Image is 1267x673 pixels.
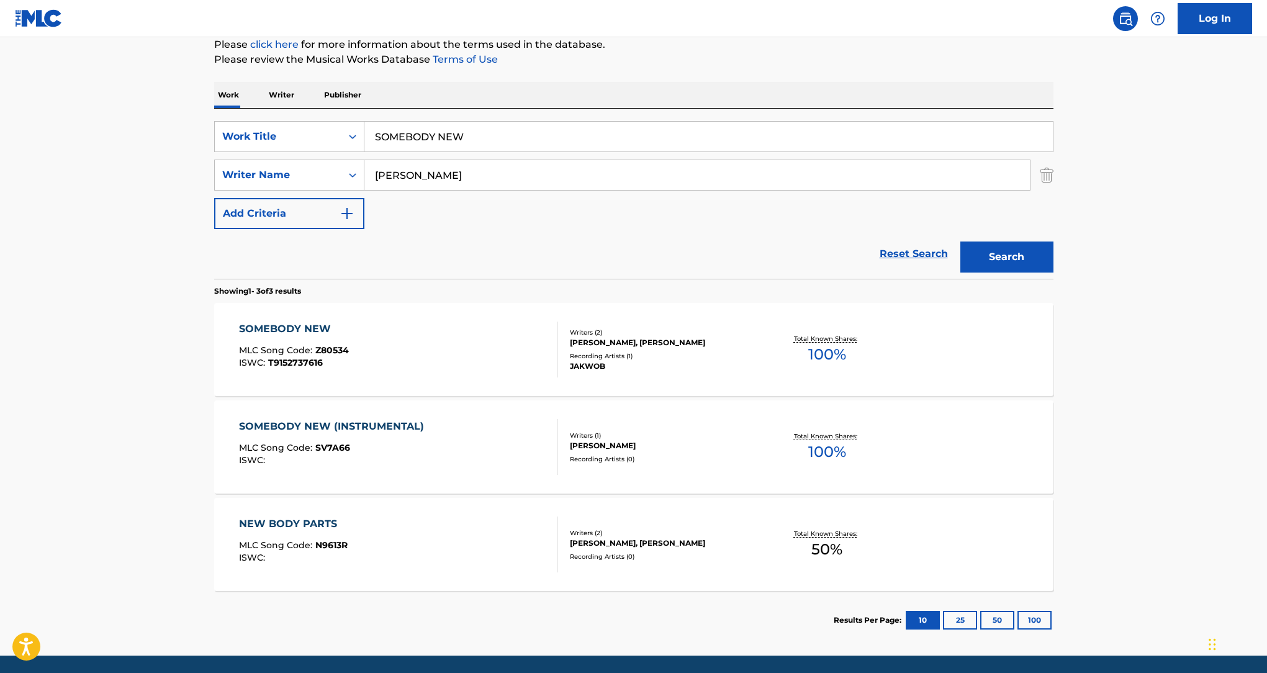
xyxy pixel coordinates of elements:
span: ISWC : [239,357,268,368]
span: 50 % [811,538,842,561]
p: Total Known Shares: [794,431,860,441]
a: NEW BODY PARTSMLC Song Code:N9613RISWC:Writers (2)[PERSON_NAME], [PERSON_NAME]Recording Artists (... [214,498,1053,591]
div: Writers ( 1 ) [570,431,757,440]
p: Showing 1 - 3 of 3 results [214,286,301,297]
p: Writer [265,82,298,108]
button: 50 [980,611,1014,630]
div: NEW BODY PARTS [239,517,348,531]
span: ISWC : [239,454,268,466]
div: Recording Artists ( 1 ) [570,351,757,361]
div: Help [1145,6,1170,31]
p: Please review the Musical Works Database [214,52,1053,67]
a: Reset Search [873,240,954,268]
div: [PERSON_NAME] [570,440,757,451]
a: SOMEBODY NEW (INSTRUMENTAL)MLC Song Code:SV7A66ISWC:Writers (1)[PERSON_NAME]Recording Artists (0)... [214,400,1053,494]
div: Writers ( 2 ) [570,528,757,538]
p: Total Known Shares: [794,529,860,538]
button: Search [960,242,1053,273]
span: 100 % [808,441,846,463]
div: [PERSON_NAME], [PERSON_NAME] [570,538,757,549]
span: ISWC : [239,552,268,563]
span: MLC Song Code : [239,442,315,453]
a: Log In [1178,3,1252,34]
div: Writers ( 2 ) [570,328,757,337]
div: SOMEBODY NEW (INSTRUMENTAL) [239,419,430,434]
img: 9d2ae6d4665cec9f34b9.svg [340,206,354,221]
iframe: Chat Widget [1205,613,1267,673]
p: Publisher [320,82,365,108]
p: Results Per Page: [834,615,904,626]
a: SOMEBODY NEWMLC Song Code:Z80534ISWC:T9152737616Writers (2)[PERSON_NAME], [PERSON_NAME]Recording ... [214,303,1053,396]
button: 25 [943,611,977,630]
div: Work Title [222,129,334,144]
button: 100 [1017,611,1052,630]
span: 100 % [808,343,846,366]
div: Recording Artists ( 0 ) [570,454,757,464]
img: search [1118,11,1133,26]
div: [PERSON_NAME], [PERSON_NAME] [570,337,757,348]
div: JAKWOB [570,361,757,372]
button: 10 [906,611,940,630]
div: Recording Artists ( 0 ) [570,552,757,561]
img: Delete Criterion [1040,160,1053,191]
span: MLC Song Code : [239,540,315,551]
span: N9613R [315,540,348,551]
form: Search Form [214,121,1053,279]
a: Public Search [1113,6,1138,31]
div: SOMEBODY NEW [239,322,349,336]
span: SV7A66 [315,442,350,453]
div: Drag [1209,626,1216,663]
p: Total Known Shares: [794,334,860,343]
img: help [1150,11,1165,26]
span: Z80534 [315,345,349,356]
img: MLC Logo [15,9,63,27]
div: Writer Name [222,168,334,183]
button: Add Criteria [214,198,364,229]
span: MLC Song Code : [239,345,315,356]
p: Work [214,82,243,108]
p: Please for more information about the terms used in the database. [214,37,1053,52]
span: T9152737616 [268,357,323,368]
a: Terms of Use [430,53,498,65]
a: click here [250,38,299,50]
